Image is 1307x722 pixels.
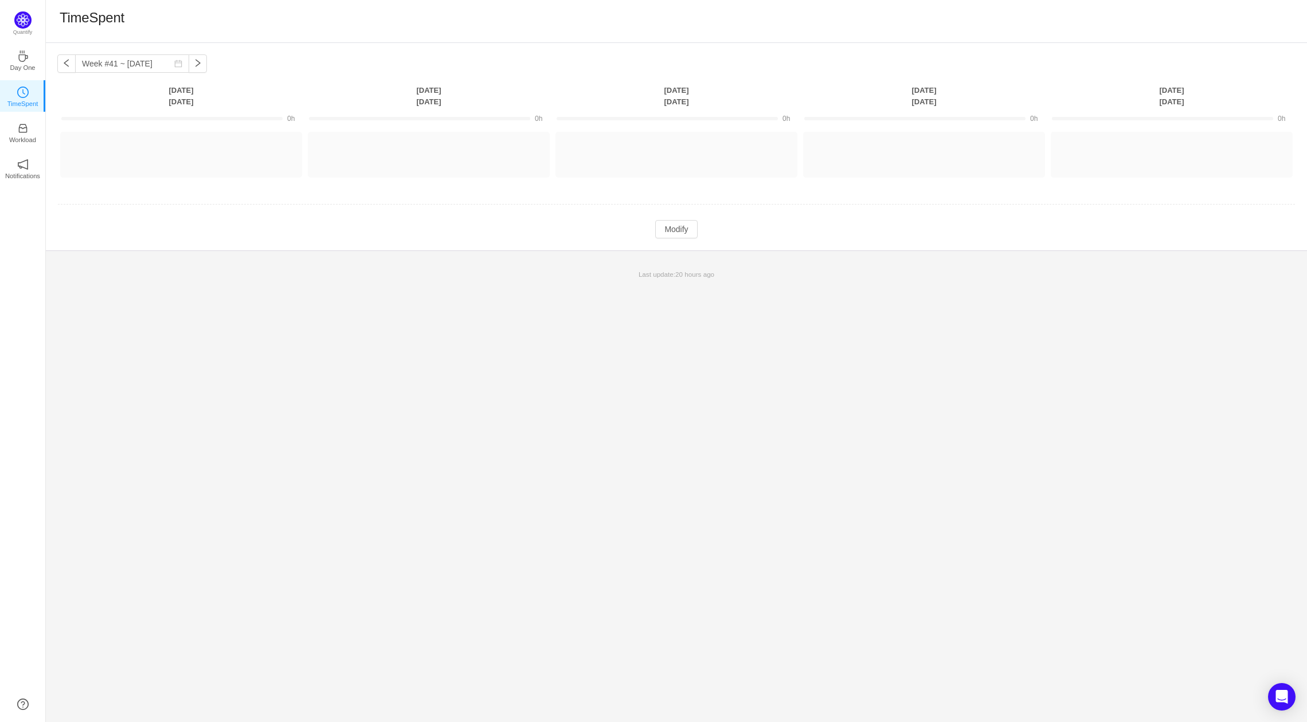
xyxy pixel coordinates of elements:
[675,270,714,278] span: 20 hours ago
[60,9,124,26] h1: TimeSpent
[1030,115,1038,123] span: 0h
[800,84,1048,108] th: [DATE] [DATE]
[639,270,714,278] span: Last update:
[553,84,800,108] th: [DATE] [DATE]
[7,99,38,109] p: TimeSpent
[17,159,29,170] i: icon: notification
[655,220,697,238] button: Modify
[17,87,29,98] i: icon: clock-circle
[535,115,542,123] span: 0h
[305,84,553,108] th: [DATE] [DATE]
[782,115,790,123] span: 0h
[10,62,35,73] p: Day One
[57,84,305,108] th: [DATE] [DATE]
[1278,115,1285,123] span: 0h
[1268,683,1296,711] div: Open Intercom Messenger
[9,135,36,145] p: Workload
[75,54,189,73] input: Select a week
[5,171,40,181] p: Notifications
[17,123,29,134] i: icon: inbox
[13,29,33,37] p: Quantify
[17,54,29,65] a: icon: coffeeDay One
[189,54,207,73] button: icon: right
[17,50,29,62] i: icon: coffee
[17,126,29,138] a: icon: inboxWorkload
[14,11,32,29] img: Quantify
[17,90,29,101] a: icon: clock-circleTimeSpent
[57,54,76,73] button: icon: left
[287,115,295,123] span: 0h
[174,60,182,68] i: icon: calendar
[17,162,29,174] a: icon: notificationNotifications
[1048,84,1296,108] th: [DATE] [DATE]
[17,699,29,710] a: icon: question-circle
